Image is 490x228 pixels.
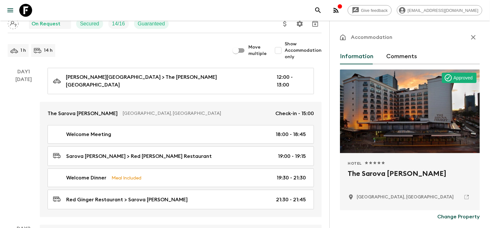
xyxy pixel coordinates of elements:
[40,102,322,125] a: The Sarova [PERSON_NAME][GEOGRAPHIC_DATA], [GEOGRAPHIC_DATA]Check-in - 15:00
[312,4,325,17] button: search adventures
[348,169,472,189] h2: The Sarova [PERSON_NAME]
[309,17,322,30] button: Archive (Completed, Cancelled or Unsynced Departures only)
[16,76,32,217] div: [DATE]
[112,20,125,28] p: 14 / 16
[278,152,306,160] p: 19:00 - 19:15
[123,110,270,117] p: [GEOGRAPHIC_DATA], [GEOGRAPHIC_DATA]
[248,44,267,57] span: Move multiple
[275,110,314,117] p: Check-in - 15:00
[386,49,417,64] button: Comments
[8,20,19,25] span: Assign pack leader
[340,49,373,64] button: Information
[8,68,40,76] p: Day 1
[437,213,480,221] p: Change Property
[453,75,473,81] p: Approved
[48,190,314,209] a: Red Ginger Restaurant > Sarova [PERSON_NAME]21:30 - 21:45
[66,73,266,89] p: [PERSON_NAME][GEOGRAPHIC_DATA] > The [PERSON_NAME][GEOGRAPHIC_DATA]
[277,73,306,89] p: 12:00 - 13:00
[48,125,314,144] a: Welcome Meeting18:00 - 18:45
[340,69,480,153] div: Photo of The Sarova Stanley
[111,174,141,181] p: Meal Included
[48,110,118,117] p: The Sarova [PERSON_NAME]
[44,47,53,54] p: 14 h
[76,19,103,29] div: Secured
[66,174,106,182] p: Welcome Dinner
[348,5,392,15] a: Give feedback
[404,8,482,13] span: [EMAIL_ADDRESS][DOMAIN_NAME]
[351,33,392,41] p: Accommodation
[397,5,482,15] div: [EMAIL_ADDRESS][DOMAIN_NAME]
[31,20,60,28] p: On Request
[66,152,212,160] p: Sarova [PERSON_NAME] > Red [PERSON_NAME] Restaurant
[358,8,391,13] span: Give feedback
[66,131,111,138] p: Welcome Meeting
[21,47,26,54] p: 1 h
[437,210,480,223] button: Change Property
[66,196,188,204] p: Red Ginger Restaurant > Sarova [PERSON_NAME]
[48,169,314,187] a: Welcome DinnerMeal Included19:30 - 21:30
[357,194,454,200] p: Nairobi, Kenya
[48,146,314,166] a: Sarova [PERSON_NAME] > Red [PERSON_NAME] Restaurant19:00 - 19:15
[276,196,306,204] p: 21:30 - 21:45
[277,174,306,182] p: 19:30 - 21:30
[285,41,322,60] span: Show Accommodation only
[80,20,99,28] p: Secured
[348,161,362,166] span: Hotel
[279,17,291,30] button: Update Price, Early Bird Discount and Costs
[48,68,314,94] a: [PERSON_NAME][GEOGRAPHIC_DATA] > The [PERSON_NAME][GEOGRAPHIC_DATA]12:00 - 13:00
[4,4,17,17] button: menu
[276,131,306,138] p: 18:00 - 18:45
[138,20,165,28] p: Guaranteed
[108,19,129,29] div: Trip Fill
[293,17,306,30] button: Settings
